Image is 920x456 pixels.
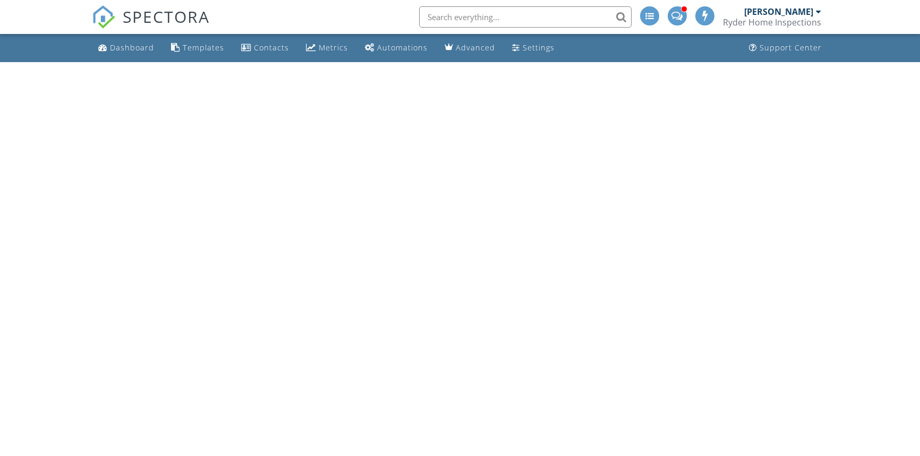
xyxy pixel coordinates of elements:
[123,5,210,28] span: SPECTORA
[508,38,559,58] a: Settings
[723,17,821,28] div: Ryder Home Inspections
[110,42,154,53] div: Dashboard
[302,38,352,58] a: Metrics
[745,38,826,58] a: Support Center
[183,42,224,53] div: Templates
[760,42,822,53] div: Support Center
[167,38,228,58] a: Templates
[377,42,428,53] div: Automations
[92,5,115,29] img: The Best Home Inspection Software - Spectora
[94,38,158,58] a: Dashboard
[319,42,348,53] div: Metrics
[92,14,210,37] a: SPECTORA
[523,42,555,53] div: Settings
[456,42,495,53] div: Advanced
[419,6,632,28] input: Search everything...
[361,38,432,58] a: Automations (Advanced)
[440,38,499,58] a: Advanced
[237,38,293,58] a: Contacts
[744,6,813,17] div: [PERSON_NAME]
[254,42,289,53] div: Contacts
